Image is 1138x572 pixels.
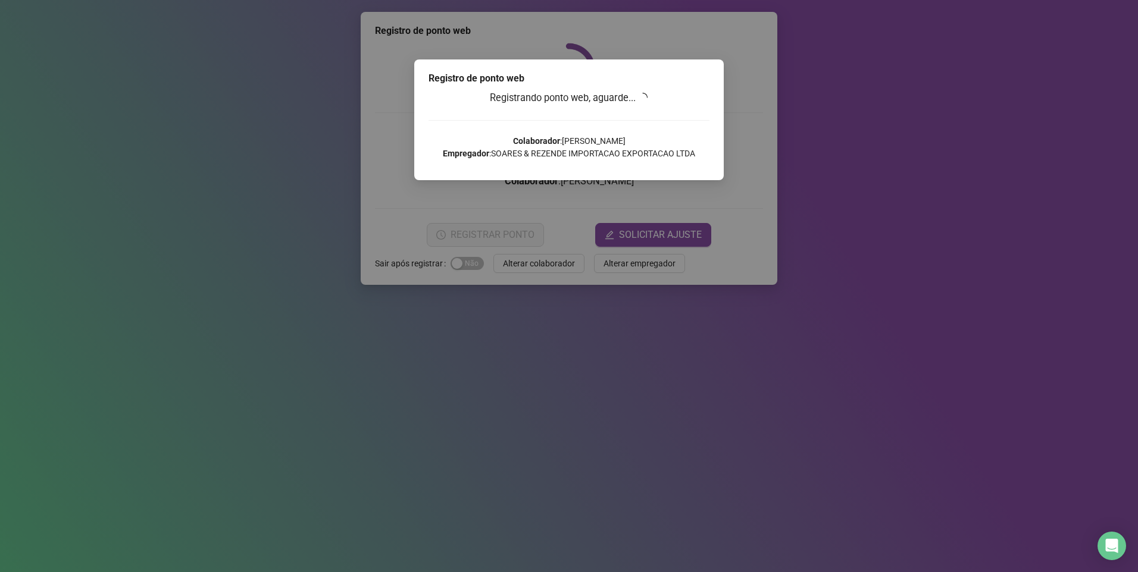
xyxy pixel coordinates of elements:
[443,149,489,158] strong: Empregador
[637,91,650,104] span: loading
[1098,532,1126,560] div: Open Intercom Messenger
[429,71,709,86] div: Registro de ponto web
[429,135,709,160] p: : [PERSON_NAME] : SOARES & REZENDE IMPORTACAO EXPORTACAO LTDA
[513,136,560,146] strong: Colaborador
[429,90,709,106] h3: Registrando ponto web, aguarde...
